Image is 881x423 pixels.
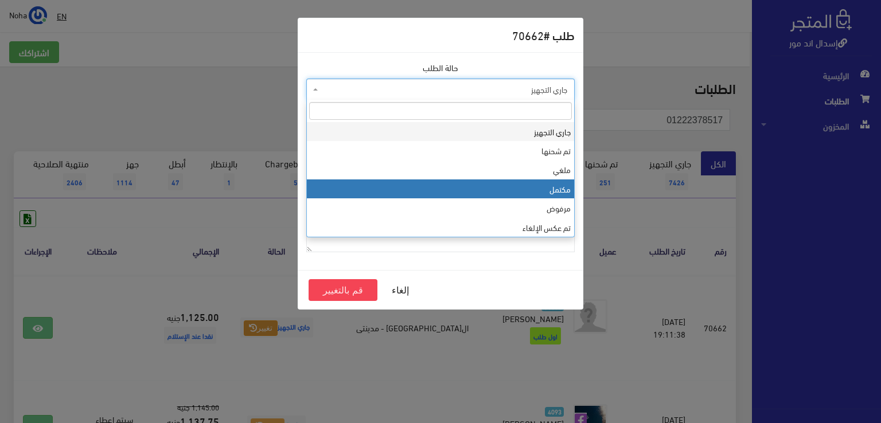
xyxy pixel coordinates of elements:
button: إلغاء [377,279,423,301]
h5: طلب # [512,26,575,44]
button: قم بالتغيير [309,279,377,301]
li: جاري التجهيز [307,122,574,141]
span: 70662 [512,24,544,45]
li: تم عكس الإلغاء [307,218,574,237]
li: مكتمل [307,179,574,198]
label: حالة الطلب [423,61,458,74]
li: ملغي [307,160,574,179]
li: تم شحنها [307,141,574,160]
li: مرفوض [307,198,574,217]
span: جاري التجهيز [321,84,567,95]
span: جاري التجهيز [306,79,575,100]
